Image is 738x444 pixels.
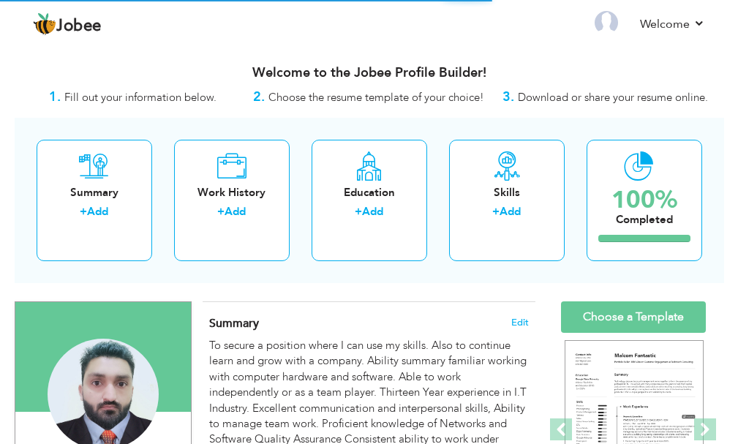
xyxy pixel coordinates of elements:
[500,204,521,219] a: Add
[225,204,246,219] a: Add
[561,301,706,333] a: Choose a Template
[186,185,278,200] div: Work History
[640,15,705,33] a: Welcome
[33,12,102,36] a: Jobee
[268,90,484,105] span: Choose the resume template of your choice!
[48,185,140,200] div: Summary
[49,88,61,106] strong: 1.
[611,212,677,227] div: Completed
[355,204,362,219] label: +
[87,204,108,219] a: Add
[461,185,553,200] div: Skills
[253,88,265,106] strong: 2.
[80,204,87,219] label: +
[511,317,529,328] span: Edit
[209,315,259,331] span: Summary
[56,18,102,34] span: Jobee
[209,316,529,331] h4: Adding a summary is a quick and easy way to highlight your experience and interests.
[33,12,56,36] img: jobee.io
[323,185,415,200] div: Education
[362,204,383,219] a: Add
[15,66,724,80] h3: Welcome to the Jobee Profile Builder!
[502,88,514,106] strong: 3.
[611,188,677,212] div: 100%
[217,204,225,219] label: +
[64,90,216,105] span: Fill out your information below.
[518,90,708,105] span: Download or share your resume online.
[492,204,500,219] label: +
[595,11,618,34] img: Profile Img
